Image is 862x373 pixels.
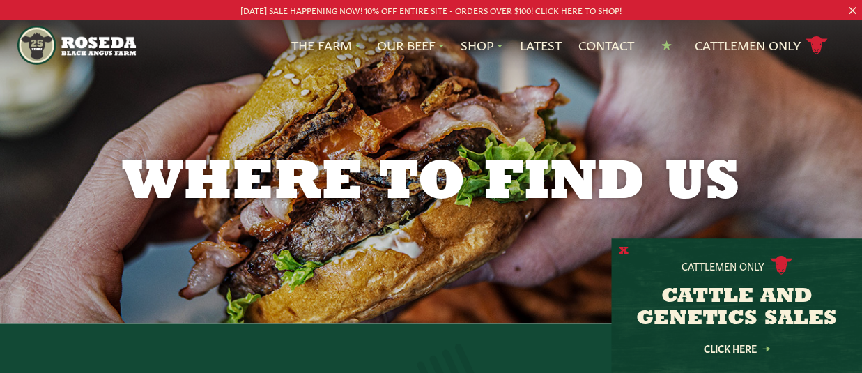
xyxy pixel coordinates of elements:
[519,36,561,54] a: Latest
[682,259,764,273] p: Cattlemen Only
[291,36,360,54] a: The Farm
[17,26,136,65] img: https://roseda.com/wp-content/uploads/2021/05/roseda-25-header.png
[461,36,502,54] a: Shop
[43,3,819,17] p: [DATE] SALE HAPPENING NOW! 10% OFF ENTIRE SITE - ORDERS OVER $100! CLICK HERE TO SHOP!
[694,33,828,58] a: Cattlemen Only
[674,344,799,353] a: Click Here
[75,156,788,212] h1: Where to Find Us
[578,36,633,54] a: Contact
[377,36,444,54] a: Our Beef
[770,256,792,275] img: cattle-icon.svg
[619,244,629,259] button: X
[17,20,845,70] nav: Main Navigation
[629,286,845,330] h3: CATTLE AND GENETICS SALES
